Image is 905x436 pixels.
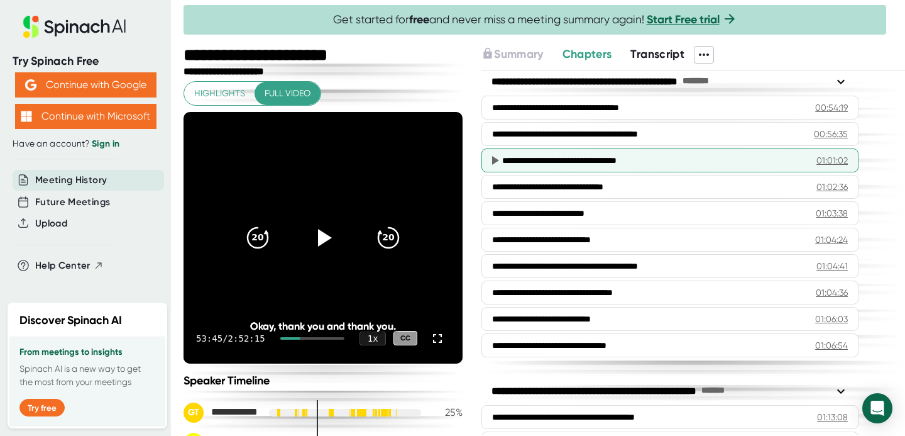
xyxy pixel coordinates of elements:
[393,331,417,345] div: CC
[265,86,310,101] span: Full video
[184,403,204,423] div: GT
[562,47,612,61] span: Chapters
[211,320,434,332] div: Okay, thank you and thank you.
[194,86,245,101] span: Highlights
[35,216,67,231] button: Upload
[862,393,892,423] div: Open Intercom Messenger
[35,259,104,273] button: Help Center
[359,332,386,345] div: 1 x
[815,313,848,325] div: 01:06:03
[481,46,543,63] button: Summary
[817,411,848,423] div: 01:13:08
[816,207,848,220] div: 01:03:38
[562,46,612,63] button: Chapters
[184,374,463,388] div: Speaker Timeline
[647,13,720,26] a: Start Free trial
[816,181,848,193] div: 01:02:36
[409,13,429,26] b: free
[25,79,36,91] img: Aehbyd4JwY73AAAAAElFTkSuQmCC
[19,347,155,357] h3: From meetings to insights
[196,333,265,344] div: 53:45 / 2:52:15
[92,138,119,149] a: Sign in
[814,128,848,140] div: 00:56:35
[35,259,90,273] span: Help Center
[431,406,463,418] div: 25 %
[816,154,848,167] div: 01:01:02
[19,312,122,329] h2: Discover Spinach AI
[816,260,848,272] div: 01:04:41
[35,173,107,187] button: Meeting History
[184,82,255,105] button: Highlights
[15,104,156,129] button: Continue with Microsoft
[19,362,155,389] p: Spinach AI is a new way to get the most from your meetings
[815,101,848,114] div: 00:54:19
[15,72,156,98] button: Continue with Google
[333,13,737,27] span: Get started for and never miss a meeting summary again!
[255,82,321,105] button: Full video
[13,138,158,150] div: Have an account?
[816,286,848,299] div: 01:04:36
[630,47,684,61] span: Transcript
[35,195,110,210] button: Future Meetings
[13,54,158,69] div: Try Spinach Free
[630,46,684,63] button: Transcript
[815,233,848,246] div: 01:04:24
[19,399,65,416] button: Try free
[815,339,848,352] div: 01:06:54
[494,47,543,61] span: Summary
